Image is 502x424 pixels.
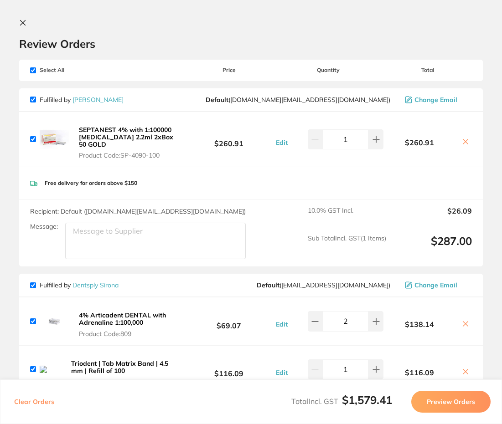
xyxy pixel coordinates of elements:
[308,207,386,227] span: 10.0 % GST Incl.
[71,359,168,375] b: Triodent | Tab Matrix Band | 4.5 mm | Refill of 100
[383,368,455,377] b: $116.09
[185,361,273,378] b: $116.09
[76,126,185,159] button: SEPTANEST 4% with 1:100000 [MEDICAL_DATA] 2.2ml 2xBox 50 GOLD Product Code:SP-4090-100
[273,67,383,73] span: Quantity
[383,67,472,73] span: Total
[79,152,182,159] span: Product Code: SP-4090-100
[411,391,491,413] button: Preview Orders
[30,207,246,215] span: Recipient: Default ( [DOMAIN_NAME][EMAIL_ADDRESS][DOMAIN_NAME] )
[185,131,273,148] b: $260.91
[40,96,124,103] p: Fulfilled by
[72,281,119,289] a: Dentsply Sirona
[79,126,173,148] b: SEPTANEST 4% with 1:100000 [MEDICAL_DATA] 2.2ml 2xBox 50 GOLD
[291,397,392,406] span: Total Incl. GST
[273,138,290,147] button: Edit
[273,368,290,377] button: Edit
[185,313,273,330] b: $69.07
[72,96,124,104] a: [PERSON_NAME]
[383,320,455,328] b: $138.14
[383,138,455,147] b: $260.91
[206,96,390,103] span: customer.care@henryschein.com.au
[414,96,457,103] span: Change Email
[393,207,472,227] output: $26.09
[40,366,61,373] img: dmJpYjUxOQ
[11,391,57,413] button: Clear Orders
[76,311,185,337] button: 4% Articadent DENTAL with Adrenaline 1:100,000 Product Code:809
[206,96,228,104] b: Default
[30,67,121,73] span: Select All
[342,393,392,407] b: $1,579.41
[79,311,166,327] b: 4% Articadent DENTAL with Adrenaline 1:100,000
[71,378,182,385] span: Product Code: 402072
[393,235,472,260] output: $287.00
[257,281,390,289] span: clientservices@dentsplysirona.com
[19,37,483,51] h2: Review Orders
[257,281,279,289] b: Default
[402,281,472,289] button: Change Email
[402,96,472,104] button: Change Email
[308,235,386,260] span: Sub Total Incl. GST ( 1 Items)
[185,67,273,73] span: Price
[79,330,182,337] span: Product Code: 809
[414,281,457,289] span: Change Email
[30,223,58,230] label: Message:
[40,307,69,336] img: ZGZwbjltMQ
[45,180,137,186] p: Free delivery for orders above $150
[273,320,290,328] button: Edit
[40,125,69,154] img: c29jM2xyZQ
[68,359,185,386] button: Triodent | Tab Matrix Band | 4.5 mm | Refill of 100 Product Code:402072
[40,281,119,289] p: Fulfilled by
